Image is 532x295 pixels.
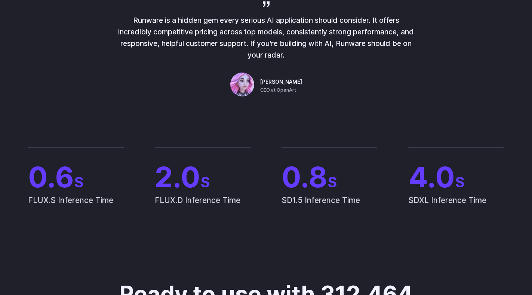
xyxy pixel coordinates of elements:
span: S [74,173,83,191]
span: 2.0 [155,163,250,191]
span: FLUX.D Inference Time [155,194,250,222]
span: S [455,173,464,191]
span: S [327,173,337,191]
span: 0.6 [28,163,124,191]
span: 4.0 [408,163,504,191]
span: S [200,173,210,191]
span: [PERSON_NAME] [260,78,302,86]
span: SDXL Inference Time [408,194,504,222]
span: FLUX.S Inference Time [28,194,124,222]
span: CEO at OpenArt [260,86,296,94]
span: SD1.5 Inference Time [282,194,377,222]
p: Runware is a hidden gem every serious AI application should consider. It offers incredibly compet... [117,15,416,61]
span: 0.8 [282,163,377,191]
img: Person [230,73,254,96]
